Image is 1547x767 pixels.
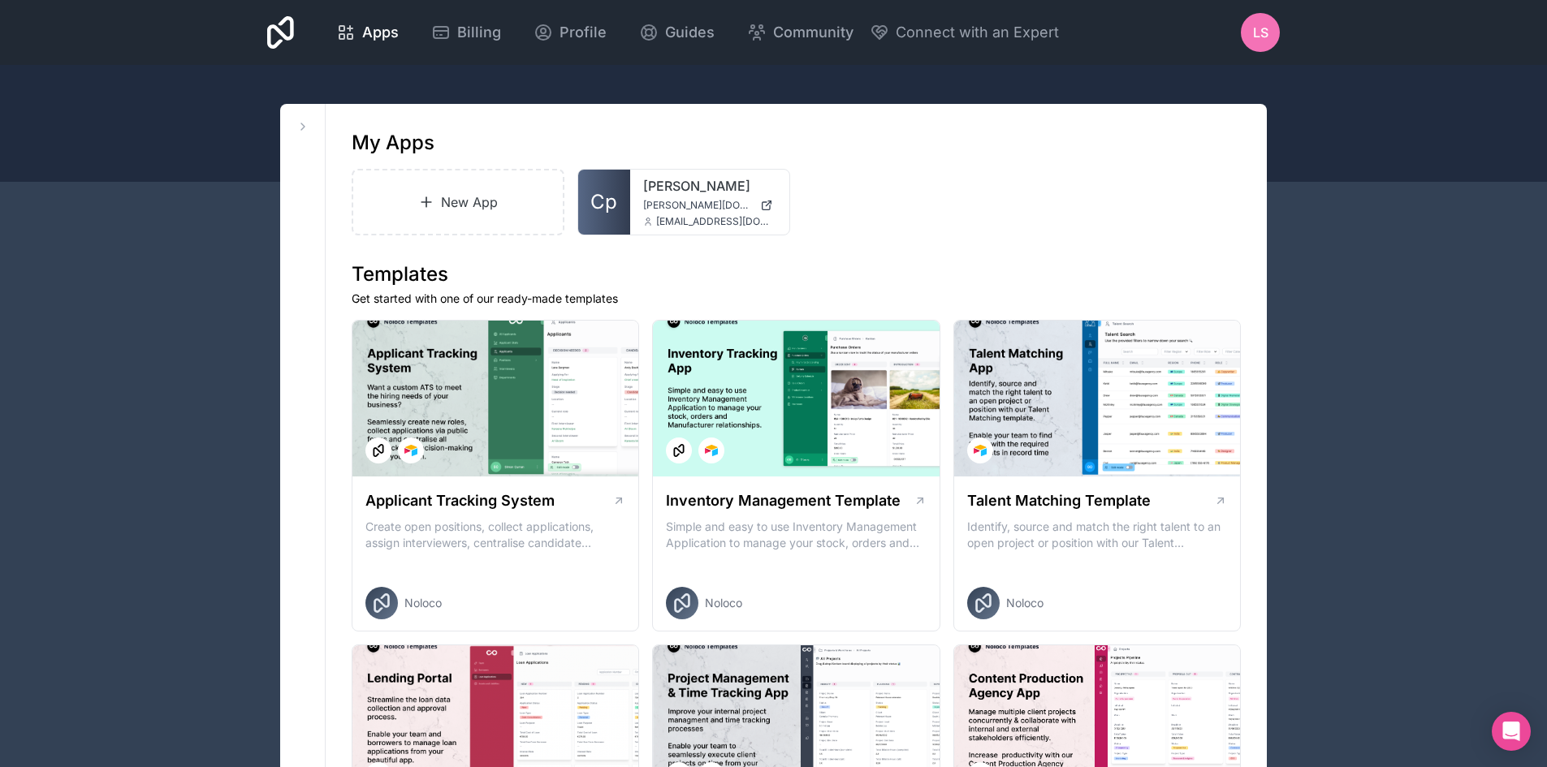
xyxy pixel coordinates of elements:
[626,15,728,50] a: Guides
[967,519,1227,551] p: Identify, source and match the right talent to an open project or position with our Talent Matchi...
[1492,712,1531,751] div: Open Intercom Messenger
[643,176,776,196] a: [PERSON_NAME]
[896,21,1059,44] span: Connect with an Expert
[418,15,514,50] a: Billing
[560,21,607,44] span: Profile
[362,21,399,44] span: Apps
[365,489,555,512] h1: Applicant Tracking System
[666,519,926,551] p: Simple and easy to use Inventory Management Application to manage your stock, orders and Manufact...
[665,21,715,44] span: Guides
[974,444,987,457] img: Airtable Logo
[705,595,742,611] span: Noloco
[521,15,620,50] a: Profile
[457,21,501,44] span: Billing
[666,489,901,512] h1: Inventory Management Template
[734,15,866,50] a: Community
[404,444,417,457] img: Airtable Logo
[870,21,1059,44] button: Connect with an Expert
[656,215,776,228] span: [EMAIL_ADDRESS][DOMAIN_NAME]
[352,261,1241,287] h1: Templates
[1253,23,1268,42] span: LS
[404,595,442,611] span: Noloco
[323,15,412,50] a: Apps
[352,130,434,156] h1: My Apps
[643,199,776,212] a: [PERSON_NAME][DOMAIN_NAME]
[967,489,1151,512] h1: Talent Matching Template
[643,199,754,212] span: [PERSON_NAME][DOMAIN_NAME]
[352,169,564,235] a: New App
[705,444,718,457] img: Airtable Logo
[590,189,617,215] span: Cp
[1006,595,1044,611] span: Noloco
[365,519,625,551] p: Create open positions, collect applications, assign interviewers, centralise candidate feedback a...
[773,21,853,44] span: Community
[578,170,630,235] a: Cp
[352,291,1241,307] p: Get started with one of our ready-made templates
